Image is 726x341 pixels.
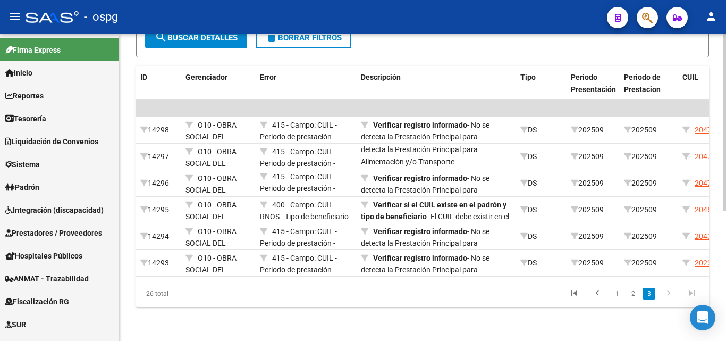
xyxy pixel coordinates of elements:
[185,227,237,272] span: O10 - OBRA SOCIAL DEL PERSONAL GRAFICO
[373,227,467,236] strong: Verificar registro informado
[571,257,615,269] div: 202509
[185,201,237,245] span: O10 - OBRA SOCIAL DEL PERSONAL GRAFICO
[361,121,489,154] span: - No se detecta la Prestación Principal para Alimentación y/o Transporte
[5,90,44,102] span: Reportes
[185,254,237,298] span: O10 - OBRA SOCIAL DEL PERSONAL GRAFICO
[571,151,615,163] div: 202509
[155,31,167,44] mat-icon: search
[260,201,349,221] span: 400 - Campo: CUIL - RNOS - Tipo de beneficiario
[361,227,489,260] span: - No se detecta la Prestación Principal para Alimentación y/o Transporte
[571,177,615,189] div: 202509
[520,257,562,269] div: DS
[361,134,489,167] span: - No se detecta la Prestación Principal para Alimentación y/o Transporte
[624,257,674,269] div: 202509
[5,181,39,193] span: Padrón
[520,204,562,216] div: DS
[260,121,337,154] span: 415 - Campo: CUIL - Periodo de prestación - Código de practica
[5,296,69,307] span: Fiscalización RG
[256,27,351,48] button: Borrar Filtros
[5,44,61,56] span: Firma Express
[140,204,177,216] div: 14295
[256,66,357,101] datatable-header-cell: Error
[5,67,32,79] span: Inicio
[690,305,715,330] div: Open Intercom Messenger
[181,66,256,101] datatable-header-cell: Gerenciador
[571,230,615,243] div: 202509
[373,121,467,129] strong: Verificar registro informado
[624,204,674,216] div: 202509
[5,273,89,285] span: ANMAT - Trazabilidad
[361,201,506,221] strong: Verificar si el CUIL existe en el padrón y tipo de beneficiario
[5,227,102,239] span: Prestadores / Proveedores
[265,33,342,43] span: Borrar Filtros
[624,177,674,189] div: 202509
[140,257,177,269] div: 14293
[185,121,237,165] span: O10 - OBRA SOCIAL DEL PERSONAL GRAFICO
[84,5,118,29] span: - ospg
[185,147,237,192] span: O10 - OBRA SOCIAL DEL PERSONAL GRAFICO
[5,136,98,147] span: Liquidación de Convenios
[624,230,674,243] div: 202509
[567,66,620,101] datatable-header-cell: Periodo Presentación
[260,254,337,287] span: 415 - Campo: CUIL - Periodo de prestación - Código de practica
[643,288,655,300] a: 3
[682,73,698,81] span: CUIL
[260,227,337,260] span: 415 - Campo: CUIL - Periodo de prestación - Código de practica
[520,124,562,136] div: DS
[516,66,567,101] datatable-header-cell: Tipo
[361,201,509,257] span: - El CUIL debe existir en el padrón de la Obra Social, y no debe ser del tipo beneficiario adhere...
[9,10,21,23] mat-icon: menu
[620,66,678,101] datatable-header-cell: Periodo de Prestacion
[145,27,247,48] button: Buscar Detalles
[5,250,82,262] span: Hospitales Públicos
[140,124,177,136] div: 14298
[624,124,674,136] div: 202509
[5,319,26,330] span: SUR
[609,285,625,303] li: page 1
[136,280,249,307] div: 26 total
[185,174,237,219] span: O10 - OBRA SOCIAL DEL PERSONAL GRAFICO
[571,124,615,136] div: 202509
[140,230,177,243] div: 14294
[185,73,227,81] span: Gerenciador
[624,73,661,94] span: Periodo de Prestacion
[571,73,616,94] span: Periodo Presentación
[265,31,278,44] mat-icon: delete
[564,288,584,300] a: go to first page
[5,113,46,124] span: Tesorería
[260,73,276,81] span: Error
[140,177,177,189] div: 14296
[705,10,717,23] mat-icon: person
[520,230,562,243] div: DS
[357,66,516,101] datatable-header-cell: Descripción
[140,73,147,81] span: ID
[373,254,467,262] strong: Verificar registro informado
[373,174,467,182] strong: Verificar registro informado
[641,285,657,303] li: page 3
[361,254,489,287] span: - No se detecta la Prestación Principal para Alimentación y/o Transporte
[627,288,639,300] a: 2
[5,159,40,170] span: Sistema
[361,73,401,81] span: Descripción
[520,177,562,189] div: DS
[682,288,702,300] a: go to last page
[140,151,177,163] div: 14297
[5,204,104,216] span: Integración (discapacidad)
[624,151,674,163] div: 202509
[625,285,641,303] li: page 2
[520,73,536,81] span: Tipo
[520,151,562,163] div: DS
[611,288,623,300] a: 1
[587,288,607,300] a: go to previous page
[260,147,337,180] span: 415 - Campo: CUIL - Periodo de prestación - Código de practica
[571,204,615,216] div: 202509
[659,288,679,300] a: go to next page
[361,174,489,207] span: - No se detecta la Prestación Principal para Alimentación y/o Transporte
[155,33,238,43] span: Buscar Detalles
[260,172,337,205] span: 415 - Campo: CUIL - Periodo de prestación - Código de practica
[136,66,181,101] datatable-header-cell: ID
